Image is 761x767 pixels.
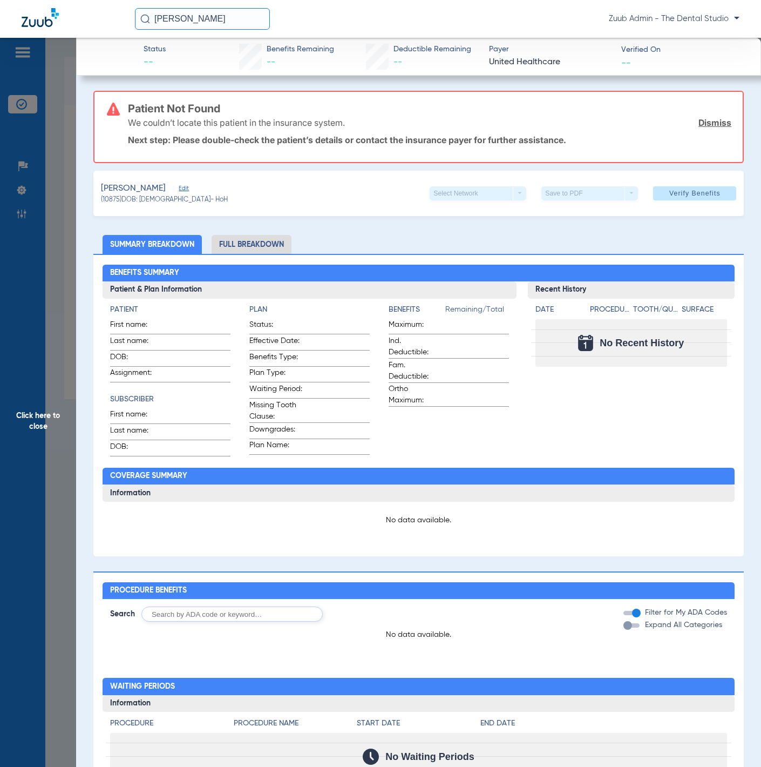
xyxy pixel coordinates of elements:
span: Plan Type: [249,367,302,382]
span: Verified On [621,44,744,56]
span: Remaining/Total [445,304,509,319]
h3: Information [103,485,735,502]
span: Waiting Period: [249,383,302,398]
h4: Plan [249,304,370,315]
span: -- [144,56,166,69]
label: Filter for My ADA Codes [643,607,727,618]
span: Missing Tooth Clause: [249,400,302,422]
app-breakdown-title: Benefits [389,304,445,319]
img: error-icon [107,103,120,116]
h4: Tooth/Quad [633,304,678,315]
app-breakdown-title: Tooth/Quad [633,304,678,319]
h4: Start Date [357,718,480,729]
h4: Surface [682,304,726,315]
span: Deductible Remaining [393,44,471,55]
span: Fam. Deductible: [389,360,441,382]
h2: Waiting Periods [103,678,735,695]
span: First name: [110,409,163,423]
span: No Waiting Periods [385,751,474,762]
span: -- [621,57,631,68]
h4: Subscriber [110,394,230,405]
span: Status [144,44,166,55]
app-breakdown-title: Procedure [110,718,234,733]
span: DOB: [110,352,163,366]
span: No Recent History [600,338,684,348]
img: Calendar [578,335,593,351]
span: United Healthcare [489,56,611,69]
h4: Patient [110,304,230,315]
span: Verify Benefits [669,189,721,198]
app-breakdown-title: End Date [480,718,727,733]
h2: Procedure Benefits [103,582,735,600]
app-breakdown-title: Start Date [357,718,480,733]
span: DOB: [110,441,163,456]
h2: Benefits Summary [103,265,735,282]
app-breakdown-title: Procedure Name [234,718,357,733]
span: Payer [489,44,611,55]
app-breakdown-title: Surface [682,304,726,319]
img: Zuub Logo [22,8,59,27]
span: First name: [110,319,163,334]
p: No data available. [110,515,727,526]
h4: Date [535,304,581,315]
span: Maximum: [389,319,441,334]
li: Full Breakdown [212,235,291,254]
span: Zuub Admin - The Dental Studio [609,14,739,24]
span: Benefits Type: [249,352,302,366]
img: Calendar [363,749,379,765]
a: Dismiss [698,117,731,128]
h4: Procedure [590,304,629,315]
input: Search by ADA code or keyword… [141,607,323,622]
h2: Coverage Summary [103,468,735,485]
span: Downgrades: [249,424,302,439]
span: Benefits Remaining [267,44,334,55]
span: [PERSON_NAME] [101,182,166,196]
h4: End Date [480,718,727,729]
span: Effective Date: [249,335,302,350]
span: Edit [179,185,188,195]
span: Search [110,609,135,620]
button: Verify Benefits [653,186,736,200]
span: Expand All Categories [645,621,722,629]
p: We couldn’t locate this patient in the insurance system. [128,117,345,128]
li: Summary Breakdown [103,235,202,254]
h3: Patient & Plan Information [103,281,516,299]
h4: Procedure [110,718,234,729]
p: Next step: Please double-check the patient’s details or contact the insurance payer for further a... [128,134,732,145]
span: Assignment: [110,367,163,382]
span: -- [267,58,275,66]
h4: Benefits [389,304,445,315]
span: -- [393,58,402,66]
p: No data available. [103,629,735,640]
span: Status: [249,319,302,334]
span: Ortho Maximum: [389,383,441,406]
h3: Recent History [528,281,735,299]
span: Ind. Deductible: [389,335,441,358]
h4: Procedure Name [234,718,357,729]
input: Search for patients [135,8,270,30]
h3: Patient Not Found [128,103,732,114]
span: Last name: [110,335,163,350]
img: Search Icon [140,14,150,24]
span: Plan Name: [249,440,302,454]
iframe: Chat Widget [707,715,761,767]
h3: Information [103,695,735,712]
app-breakdown-title: Procedure [590,304,629,319]
app-breakdown-title: Date [535,304,581,319]
span: (10875) DOB: [DEMOGRAPHIC_DATA] - HoH [101,196,228,205]
span: Last name: [110,425,163,440]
